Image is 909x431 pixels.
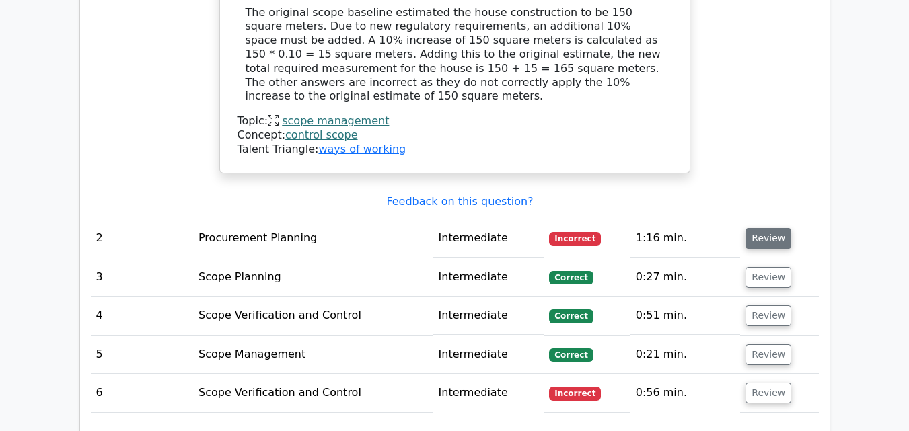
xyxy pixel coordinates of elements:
span: Correct [549,348,593,362]
td: Scope Verification and Control [193,374,433,412]
button: Review [746,228,791,249]
td: Intermediate [433,258,544,297]
td: Scope Planning [193,258,433,297]
td: Scope Verification and Control [193,297,433,335]
td: 0:56 min. [630,374,741,412]
td: Intermediate [433,219,544,258]
td: Intermediate [433,336,544,374]
a: ways of working [318,143,406,155]
td: Procurement Planning [193,219,433,258]
td: 4 [91,297,194,335]
span: Correct [549,271,593,284]
a: Feedback on this question? [386,195,533,208]
div: Talent Triangle: [238,114,672,156]
td: Intermediate [433,297,544,335]
td: 6 [91,374,194,412]
td: 2 [91,219,194,258]
td: 0:51 min. [630,297,741,335]
button: Review [746,267,791,288]
button: Review [746,344,791,365]
div: The original scope baseline estimated the house construction to be 150 square meters. Due to new ... [246,6,664,104]
button: Review [746,305,791,326]
td: 5 [91,336,194,374]
td: 3 [91,258,194,297]
span: Correct [549,309,593,323]
td: Scope Management [193,336,433,374]
a: scope management [282,114,389,127]
a: control scope [285,128,357,141]
td: 0:21 min. [630,336,741,374]
td: 0:27 min. [630,258,741,297]
td: 1:16 min. [630,219,741,258]
span: Incorrect [549,387,601,400]
span: Incorrect [549,232,601,245]
button: Review [746,383,791,403]
div: Concept: [238,128,672,143]
div: Topic: [238,114,672,128]
td: Intermediate [433,374,544,412]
